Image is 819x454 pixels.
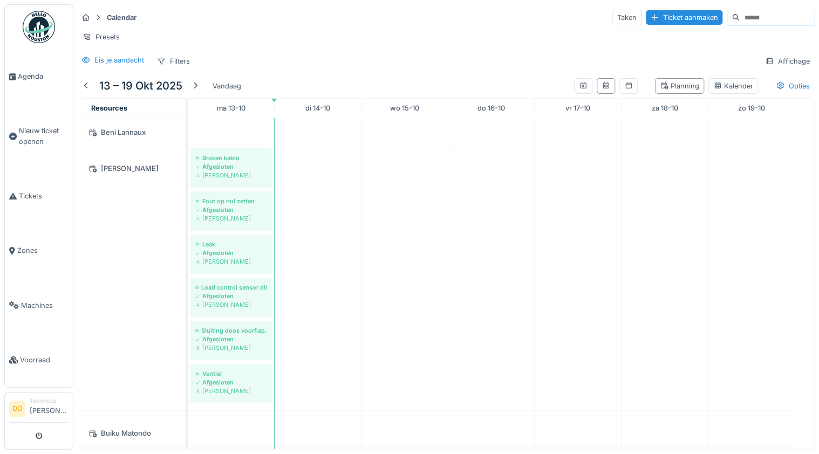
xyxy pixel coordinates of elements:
[713,81,753,91] div: Kalender
[94,55,144,65] div: Eis je aandacht
[5,333,73,387] a: Voorraad
[612,10,641,25] div: Taken
[20,355,69,365] span: Voorraad
[78,29,125,45] div: Presets
[19,126,69,146] span: Nieuw ticket openen
[9,397,69,423] a: DO Technicus[PERSON_NAME]
[30,397,69,420] li: [PERSON_NAME]
[195,205,267,214] div: Afgesloten
[195,214,267,223] div: [PERSON_NAME]
[103,12,141,23] strong: Calendar
[17,245,69,256] span: Zones
[5,169,73,223] a: Tickets
[195,300,267,309] div: [PERSON_NAME]
[195,171,267,180] div: [PERSON_NAME]
[152,53,195,69] div: Filters
[5,223,73,278] a: Zones
[195,283,267,292] div: Load control sensor dirty
[195,292,267,300] div: Afgesloten
[5,104,73,169] a: Nieuw ticket openen
[195,240,267,249] div: Leak
[19,191,69,201] span: Tickets
[91,104,127,112] span: Resources
[735,101,768,115] a: 19 oktober 2025
[23,11,55,43] img: Badge_color-CXgf-gQk.svg
[760,53,815,69] div: Affichage
[563,101,593,115] a: 17 oktober 2025
[660,81,699,91] div: Planning
[21,300,69,311] span: Machines
[5,49,73,104] a: Agenda
[9,401,25,417] li: DO
[18,71,69,81] span: Agenda
[195,387,267,395] div: [PERSON_NAME]
[195,197,267,205] div: Fout op nul zetten
[85,126,179,139] div: Beni Lannaux
[771,78,815,94] div: Opties
[85,427,179,440] div: Buiku Matondo
[195,326,267,335] div: Sluiting doos voorflap.Sluit niet goed
[195,378,267,387] div: Afgesloten
[195,335,267,343] div: Afgesloten
[195,249,267,257] div: Afgesloten
[214,101,248,115] a: 13 oktober 2025
[5,278,73,333] a: Machines
[387,101,422,115] a: 15 oktober 2025
[646,10,722,25] div: Ticket aanmaken
[85,162,179,175] div: [PERSON_NAME]
[649,101,680,115] a: 18 oktober 2025
[99,79,182,92] h5: 13 – 19 okt 2025
[195,343,267,352] div: [PERSON_NAME]
[195,369,267,378] div: Ventiel
[195,162,267,171] div: Afgesloten
[303,101,333,115] a: 14 oktober 2025
[195,257,267,266] div: [PERSON_NAME]
[475,101,508,115] a: 16 oktober 2025
[208,79,245,93] div: Vandaag
[195,154,267,162] div: Broken kable
[30,397,69,405] div: Technicus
